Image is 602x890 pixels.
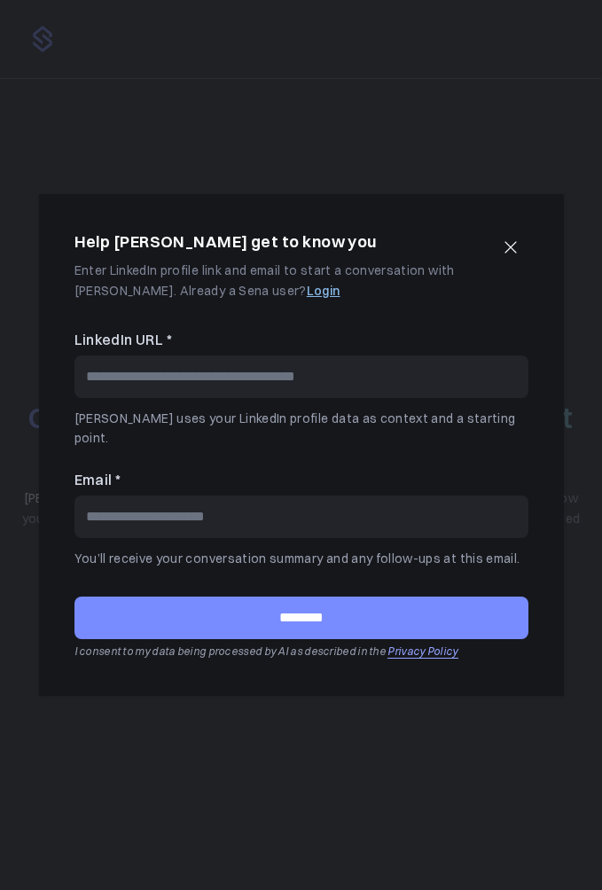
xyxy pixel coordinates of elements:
a: Login [307,283,340,299]
a: Privacy Policy [387,644,457,658]
p: [PERSON_NAME] uses your LinkedIn profile data as context and a starting point. [74,409,528,449]
h2: Help [PERSON_NAME] get to know you [74,230,377,255]
label: LinkedIn URL * [74,329,528,352]
p: Enter LinkedIn profile link and email to start a conversation with [PERSON_NAME]. Already a Sena ... [74,261,486,301]
label: Email * [74,469,528,492]
p: You’ll receive your conversation summary and any follow-ups at this email. [74,549,528,568]
span: I consent to my data being processed by AI as described in the [74,644,387,658]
